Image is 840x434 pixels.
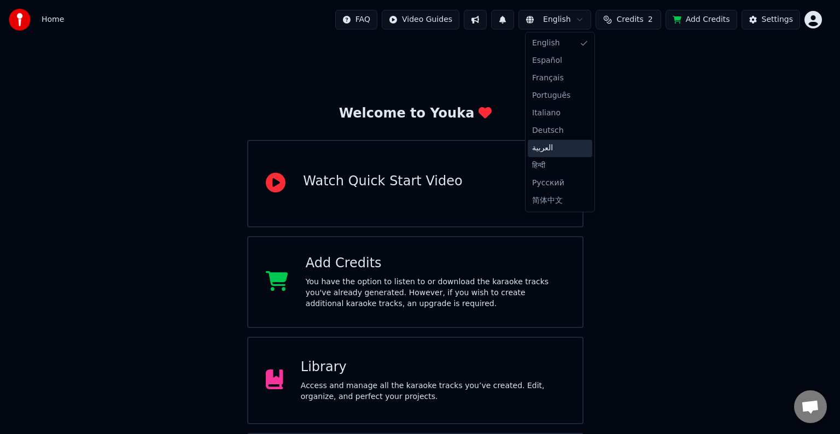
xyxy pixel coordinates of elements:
span: Italiano [532,108,561,119]
span: Deutsch [532,125,564,136]
span: Português [532,90,570,101]
span: हिन्दी [532,160,545,171]
span: Français [532,73,564,84]
span: Español [532,55,562,66]
span: English [532,38,560,49]
span: 简体中文 [532,195,563,206]
span: العربية [532,143,553,154]
span: Русский [532,178,564,189]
